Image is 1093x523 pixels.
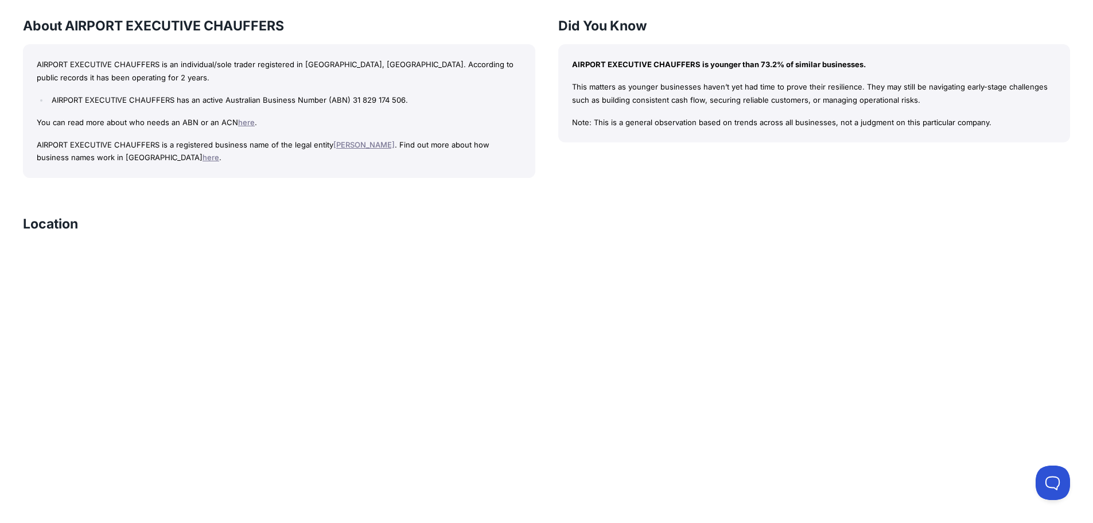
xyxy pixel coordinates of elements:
[49,94,521,107] li: AIRPORT EXECUTIVE CHAUFFERS has an active Australian Business Number (ABN) 31 829 174 506.
[333,140,395,149] a: [PERSON_NAME]
[23,17,535,35] h3: About AIRPORT EXECUTIVE CHAUFFERS
[37,58,522,84] p: AIRPORT EXECUTIVE CHAUFFERS is an individual/sole trader registered in [GEOGRAPHIC_DATA], [GEOGRA...
[37,138,522,165] p: AIRPORT EXECUTIVE CHAUFFERS is a registered business name of the legal entity . Find out more abo...
[37,116,522,129] p: You can read more about who needs an ABN or an ACN .
[238,118,255,127] a: here
[23,215,78,233] h3: Location
[558,17,1071,35] h3: Did You Know
[1036,466,1070,500] iframe: Toggle Customer Support
[572,80,1057,107] p: This matters as younger businesses haven’t yet had time to prove their resilience. They may still...
[572,116,1057,129] p: Note: This is a general observation based on trends across all businesses, not a judgment on this...
[572,58,1057,71] p: AIRPORT EXECUTIVE CHAUFFERS is younger than 73.2% of similar businesses.
[203,153,219,162] a: here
